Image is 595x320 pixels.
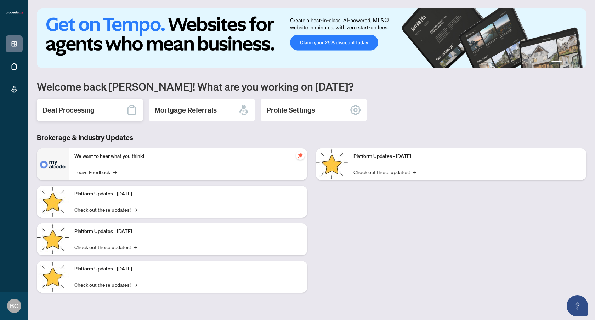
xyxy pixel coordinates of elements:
[551,61,562,64] button: 1
[134,243,137,251] span: →
[353,168,416,176] a: Check out these updates!→
[37,8,586,68] img: Slide 0
[316,148,348,180] img: Platform Updates - June 23, 2025
[37,133,586,143] h3: Brokerage & Industry Updates
[74,243,137,251] a: Check out these updates!→
[413,168,416,176] span: →
[74,190,302,198] p: Platform Updates - [DATE]
[154,105,217,115] h2: Mortgage Referrals
[37,261,69,293] img: Platform Updates - July 8, 2025
[565,61,568,64] button: 2
[74,153,302,160] p: We want to hear what you think!
[571,61,574,64] button: 3
[74,206,137,213] a: Check out these updates!→
[353,153,581,160] p: Platform Updates - [DATE]
[42,105,95,115] h2: Deal Processing
[567,295,588,316] button: Open asap
[74,265,302,273] p: Platform Updates - [DATE]
[6,11,23,15] img: logo
[37,148,69,180] img: We want to hear what you think!
[577,61,579,64] button: 4
[37,80,586,93] h1: Welcome back [PERSON_NAME]! What are you working on [DATE]?
[74,281,137,288] a: Check out these updates!→
[10,301,18,311] span: BC
[37,186,69,218] img: Platform Updates - September 16, 2025
[113,168,117,176] span: →
[296,151,305,160] span: pushpin
[37,223,69,255] img: Platform Updates - July 21, 2025
[74,168,117,176] a: Leave Feedback→
[134,206,137,213] span: →
[74,228,302,235] p: Platform Updates - [DATE]
[134,281,137,288] span: →
[266,105,315,115] h2: Profile Settings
